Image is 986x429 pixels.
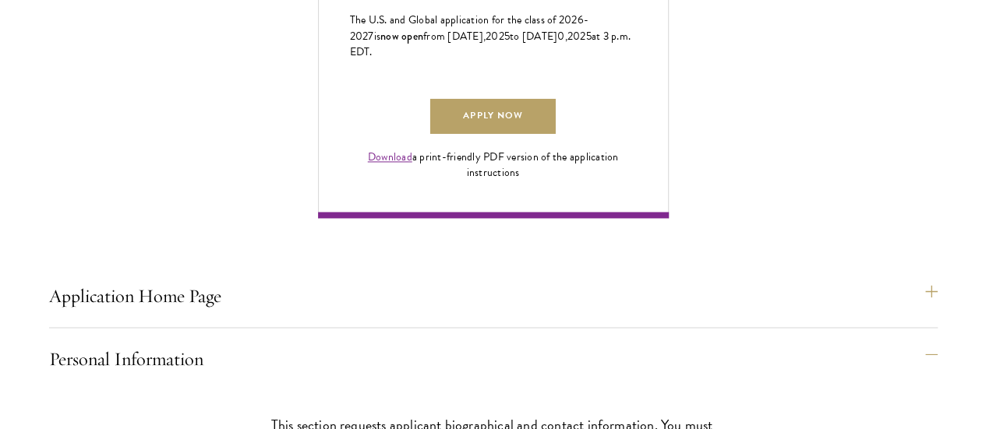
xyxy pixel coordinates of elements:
span: , [565,28,567,44]
span: is [374,28,381,44]
span: 6 [578,12,584,28]
a: Download [368,149,412,165]
span: from [DATE], [423,28,486,44]
button: Application Home Page [49,277,938,315]
span: -202 [350,12,589,44]
span: to [DATE] [510,28,557,44]
button: Personal Information [49,340,938,378]
span: 5 [504,28,510,44]
span: 0 [557,28,564,44]
span: now open [380,28,423,44]
span: The U.S. and Global application for the class of 202 [350,12,578,28]
span: 202 [486,28,504,44]
div: a print-friendly PDF version of the application instructions [350,149,637,181]
span: at 3 p.m. EDT. [350,28,631,60]
span: 5 [586,28,592,44]
span: 7 [368,28,373,44]
a: Apply Now [430,99,555,134]
span: 202 [567,28,586,44]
